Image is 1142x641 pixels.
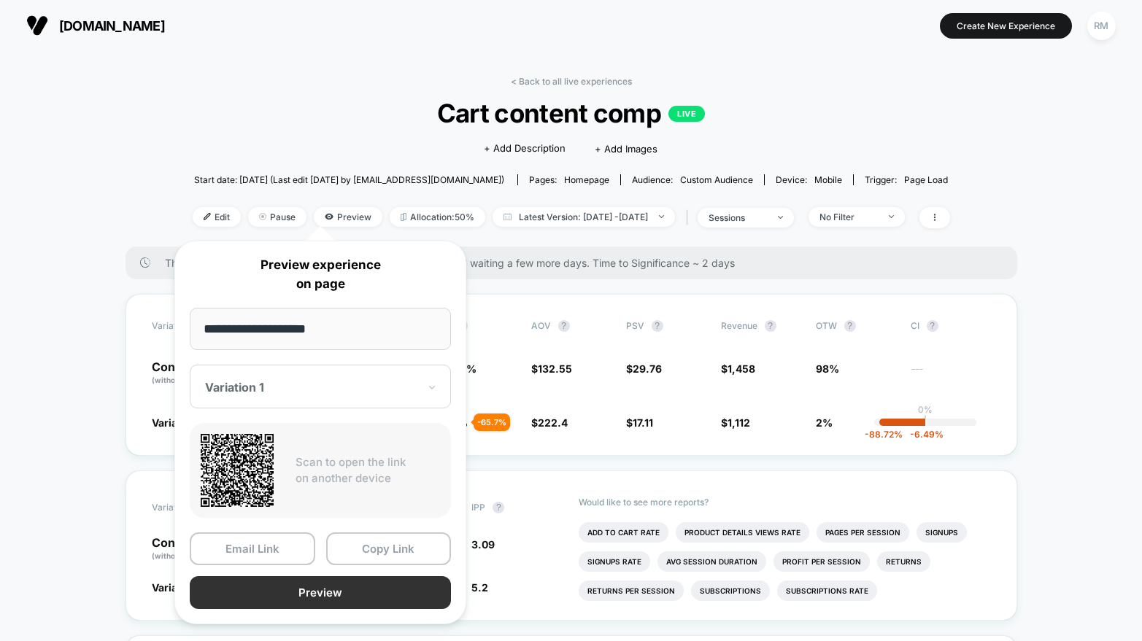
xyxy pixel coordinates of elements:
span: There are still no statistically significant results. We recommend waiting a few more days . Time... [165,257,988,269]
span: Variation 1 [152,581,204,594]
span: Variation 1 [152,416,204,429]
span: Page Load [904,174,948,185]
li: Product Details Views Rate [676,522,809,543]
span: Preview [314,207,382,227]
button: [DOMAIN_NAME] [22,14,169,37]
li: Signups [917,522,967,543]
p: Control [152,537,244,562]
span: $ [531,416,568,429]
span: + Add Description [484,141,566,156]
span: Cart content comp [230,98,911,128]
span: Device: [764,174,853,185]
img: calendar [504,213,512,220]
li: Returns [877,551,930,572]
a: < Back to all live experiences [511,76,632,87]
button: ? [493,502,504,513]
span: $ [626,416,653,429]
span: -88.72 % [865,429,903,440]
button: Email Link [190,532,315,565]
div: - 65.7 % [474,413,510,431]
p: LIVE [668,106,705,122]
img: end [659,215,664,218]
span: $ [721,362,755,375]
span: 17.11 [633,416,653,429]
span: mobile [814,174,842,185]
img: end [259,213,266,220]
p: Control [152,361,232,386]
button: RM [1083,11,1120,41]
span: $ [721,416,750,429]
span: $ [531,362,572,375]
span: 2% [816,416,833,429]
span: --- [911,365,991,386]
button: ? [844,320,856,332]
button: Create New Experience [940,13,1072,39]
p: 0% [918,404,933,415]
span: Start date: [DATE] (Last edit [DATE] by [EMAIL_ADDRESS][DOMAIN_NAME]) [194,174,504,185]
span: Revenue [721,320,757,331]
li: Profit Per Session [773,551,870,572]
span: CI [911,320,991,332]
div: RM [1087,12,1116,40]
div: sessions [709,212,767,223]
div: Audience: [632,174,753,185]
span: (without changes) [152,376,217,384]
p: | [924,415,927,426]
span: [DOMAIN_NAME] [59,18,165,34]
button: ? [927,320,938,332]
li: Returns Per Session [579,580,684,601]
span: Variation [152,320,232,332]
li: Subscriptions Rate [777,580,877,601]
div: No Filter [819,211,878,222]
span: OTW [816,320,896,332]
li: Avg Session Duration [657,551,766,572]
img: end [889,215,894,218]
p: Preview experience on page [190,256,451,293]
span: AOV [531,320,551,331]
span: 3.09 [471,538,495,551]
span: 1,112 [728,416,750,429]
span: (without changes) [152,551,217,560]
img: end [778,216,783,219]
span: Variation [152,497,232,518]
li: Add To Cart Rate [579,522,668,543]
span: homepage [564,174,609,185]
span: Pause [248,207,306,227]
span: | [682,207,698,228]
span: 29.76 [633,362,662,375]
img: rebalance [401,213,406,221]
span: 1,458 [728,362,755,375]
button: Preview [190,576,451,609]
li: Pages Per Session [817,522,909,543]
img: edit [204,213,211,220]
span: 98% [816,362,839,375]
p: Scan to open the link on another device [296,454,440,487]
span: Latest Version: [DATE] - [DATE] [493,207,675,227]
span: Edit [193,207,241,227]
span: Allocation: 50% [390,207,485,227]
div: Pages: [529,174,609,185]
span: $ [626,362,662,375]
li: Signups Rate [579,551,650,572]
button: ? [765,320,776,332]
span: 132.55 [538,362,572,375]
button: ? [558,320,570,332]
button: ? [652,320,663,332]
span: -6.49 % [903,429,944,440]
img: Visually logo [26,15,48,36]
li: Subscriptions [691,580,770,601]
button: Copy Link [326,532,452,565]
span: PSV [626,320,644,331]
div: Trigger: [865,174,948,185]
span: Custom Audience [680,174,753,185]
p: Would like to see more reports? [579,497,991,508]
span: 222.4 [538,416,568,429]
span: + Add Images [595,143,657,155]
